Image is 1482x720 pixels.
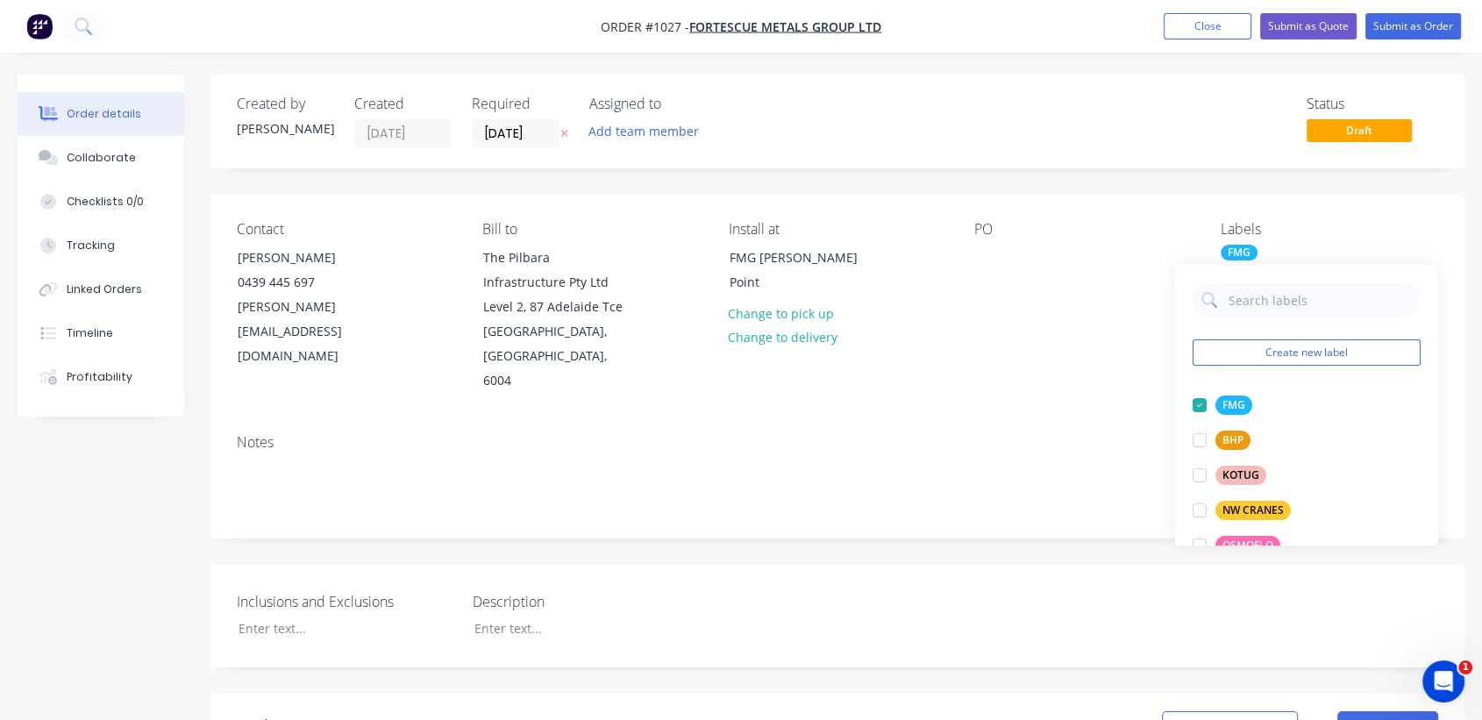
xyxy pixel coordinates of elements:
div: Profitability [67,369,132,385]
div: BHP [1215,431,1250,450]
div: Notes [237,434,1438,451]
div: FMG [PERSON_NAME] Point [715,245,890,301]
div: [PERSON_NAME][EMAIL_ADDRESS][DOMAIN_NAME] [238,295,383,368]
button: OSMOFLO [1193,536,1280,555]
button: Tracking [18,224,184,267]
div: FMG [PERSON_NAME] Point [730,246,875,295]
button: Submit as Order [1365,13,1461,39]
button: BHP [1193,431,1250,450]
div: Install at [729,221,946,238]
button: Linked Orders [18,267,184,311]
div: Assigned to [589,96,765,112]
button: KOTUG [1193,466,1266,485]
button: Checklists 0/0 [18,180,184,224]
div: Bill to [482,221,700,238]
div: OSMOFLO [1215,536,1280,555]
div: Status [1307,96,1438,112]
div: KOTUG [1215,466,1266,485]
div: Order details [67,106,141,122]
div: FMG [1215,396,1252,415]
div: [GEOGRAPHIC_DATA], [GEOGRAPHIC_DATA], 6004 [483,319,629,393]
div: [PERSON_NAME]0439 445 697[PERSON_NAME][EMAIL_ADDRESS][DOMAIN_NAME] [223,245,398,369]
div: Created [354,96,451,112]
button: NW CRANES [1193,501,1291,520]
div: 0439 445 697 [238,270,383,295]
input: Search labels [1229,282,1412,317]
div: FMG [1221,245,1258,260]
button: Add team member [580,119,709,143]
div: Labels [1221,221,1438,238]
span: Order #1027 - [601,18,689,35]
div: Tracking [67,238,115,253]
div: NW CRANES [1215,501,1291,520]
div: The Pilbara Infrastructure Pty Ltd Level 2, 87 Adelaide Tce[GEOGRAPHIC_DATA], [GEOGRAPHIC_DATA], ... [468,245,644,394]
div: [PERSON_NAME] [238,246,383,270]
button: Change to pick up [719,301,844,324]
button: Timeline [18,311,184,355]
button: Submit as Quote [1260,13,1357,39]
button: Collaborate [18,136,184,180]
button: Profitability [18,355,184,399]
label: Inclusions and Exclusions [237,591,456,612]
a: FORTESCUE METALS GROUP LTD [689,18,881,35]
button: Add team member [589,119,709,143]
div: Collaborate [67,150,136,166]
button: Change to delivery [719,325,847,349]
span: Draft [1307,119,1412,141]
button: Order details [18,92,184,136]
img: Factory [26,13,53,39]
button: Close [1164,13,1251,39]
div: The Pilbara Infrastructure Pty Ltd Level 2, 87 Adelaide Tce [483,246,629,319]
div: [PERSON_NAME] [237,119,333,138]
div: Linked Orders [67,282,142,297]
label: Description [473,591,692,612]
div: Created by [237,96,333,112]
div: Contact [237,221,454,238]
span: 1 [1458,660,1472,674]
iframe: Intercom live chat [1422,660,1464,702]
div: Required [472,96,568,112]
div: PO [974,221,1192,238]
div: Checklists 0/0 [67,194,144,210]
button: FMG [1193,396,1252,415]
button: Create new label [1193,339,1421,366]
div: Timeline [67,325,113,341]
